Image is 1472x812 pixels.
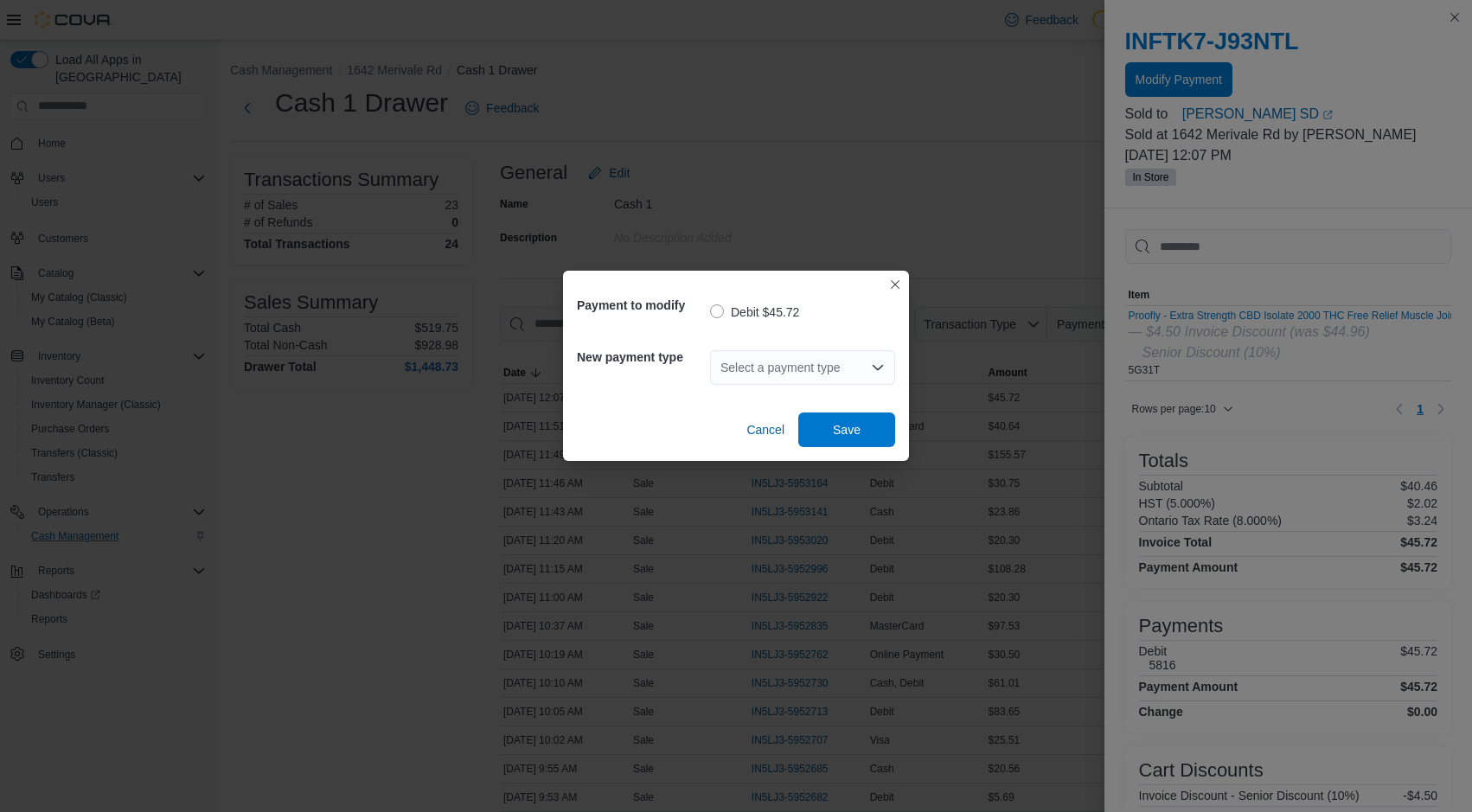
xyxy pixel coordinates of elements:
[798,412,895,447] button: Save
[720,357,722,378] input: Accessible screen reader label
[710,302,799,323] label: Debit $45.72
[577,288,707,323] h5: Payment to modify
[577,340,707,374] h5: New payment type
[885,274,906,295] button: Closes this modal window
[871,361,885,374] button: Open list of options
[746,421,784,438] span: Cancel
[739,412,791,447] button: Cancel
[833,421,861,438] span: Save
